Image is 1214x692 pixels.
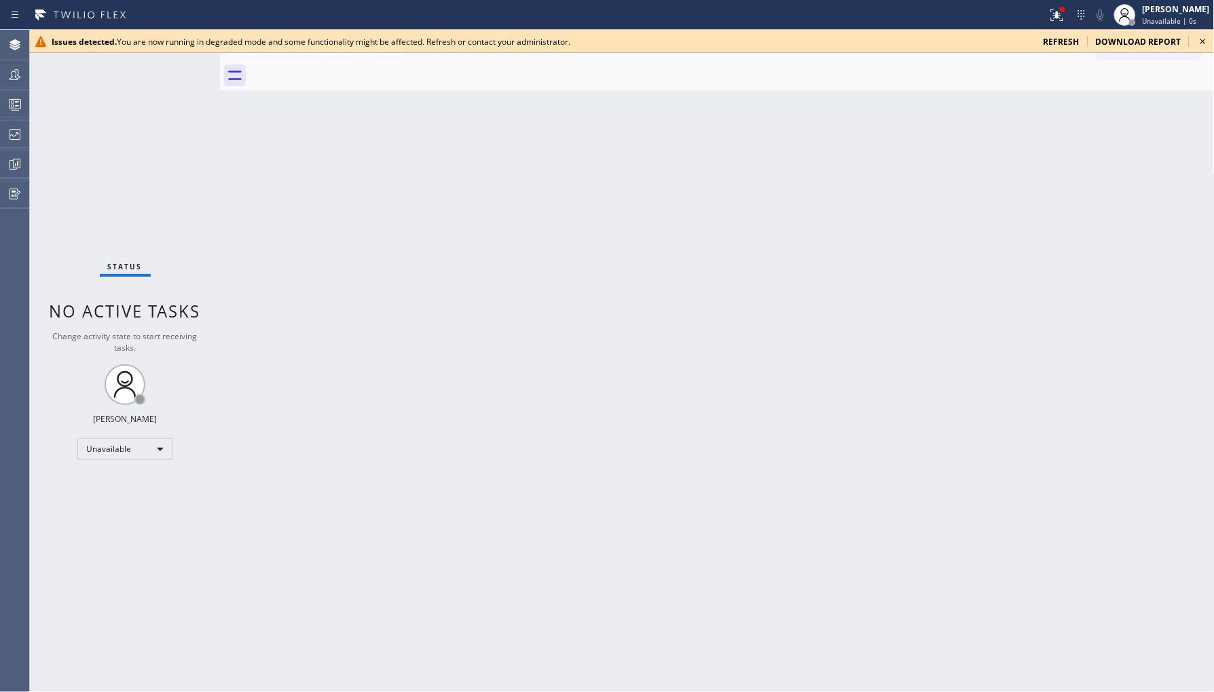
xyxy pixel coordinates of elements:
span: Change activity state to start receiving tasks. [53,330,198,353]
div: You are now running in degraded mode and some functionality might be affected. Refresh or contact... [52,36,1033,47]
div: [PERSON_NAME] [1143,3,1210,15]
div: Unavailable [77,438,172,460]
button: Mute [1091,5,1110,24]
span: refresh [1044,36,1080,47]
div: [PERSON_NAME] [93,413,157,425]
span: Status [108,262,143,271]
span: Unavailable | 0s [1143,16,1197,26]
span: download report [1096,36,1181,47]
b: Issues detected. [52,36,117,47]
span: No active tasks [50,300,201,322]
